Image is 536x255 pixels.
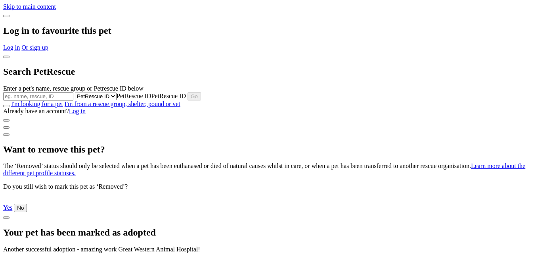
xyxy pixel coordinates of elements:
div: Dialog Window - Close (Press escape to close) [3,51,533,100]
a: Skip to main content [3,3,56,10]
span: PetRescue ID [151,93,186,99]
div: Dialog Window - Close (Press escape to close) [3,129,533,212]
a: Or sign up [21,44,48,51]
a: Yes [3,204,12,211]
button: close [3,216,10,219]
div: Dialog Window - Close (Press escape to close) [3,115,533,122]
div: Dialog Window - Close (Press escape to close) [3,100,533,115]
a: I'm looking for a pet [11,100,63,107]
a: Log in [3,44,20,51]
p: Do you still wish to mark this pet as ‘Removed’? [3,183,533,190]
p: The ‘Removed’ status should only be selected when a pet has been euthanased or died of natural ca... [3,162,533,177]
h2: Log in to favourite this pet [3,25,533,36]
a: I'm from a rescue group, shelter, pound or vet [65,100,180,107]
span: PetRescue ID [117,93,151,99]
p: Another successful adoption - amazing work Great Western Animal Hospital! [3,246,533,253]
label: Enter a pet's name, rescue group or Petrescue ID below [3,85,144,92]
input: eg. name, rescue, ID [3,92,73,100]
div: Already have an account? [3,108,533,115]
div: Dialog Window - Close (Press escape to close) [3,10,533,51]
div: Dialog Window - Close (Press escape to close) [3,122,533,129]
h2: Your pet has been marked as adopted [3,227,533,238]
button: Go [188,92,201,100]
h2: Want to remove this pet? [3,144,533,155]
button: close [3,15,10,17]
button: No [14,204,27,212]
button: close [3,105,10,107]
a: Learn more about the different pet profile statuses. [3,162,525,176]
a: Log in [69,108,86,114]
h2: Search PetRescue [3,66,533,77]
button: close [3,56,10,58]
button: close [3,133,10,136]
